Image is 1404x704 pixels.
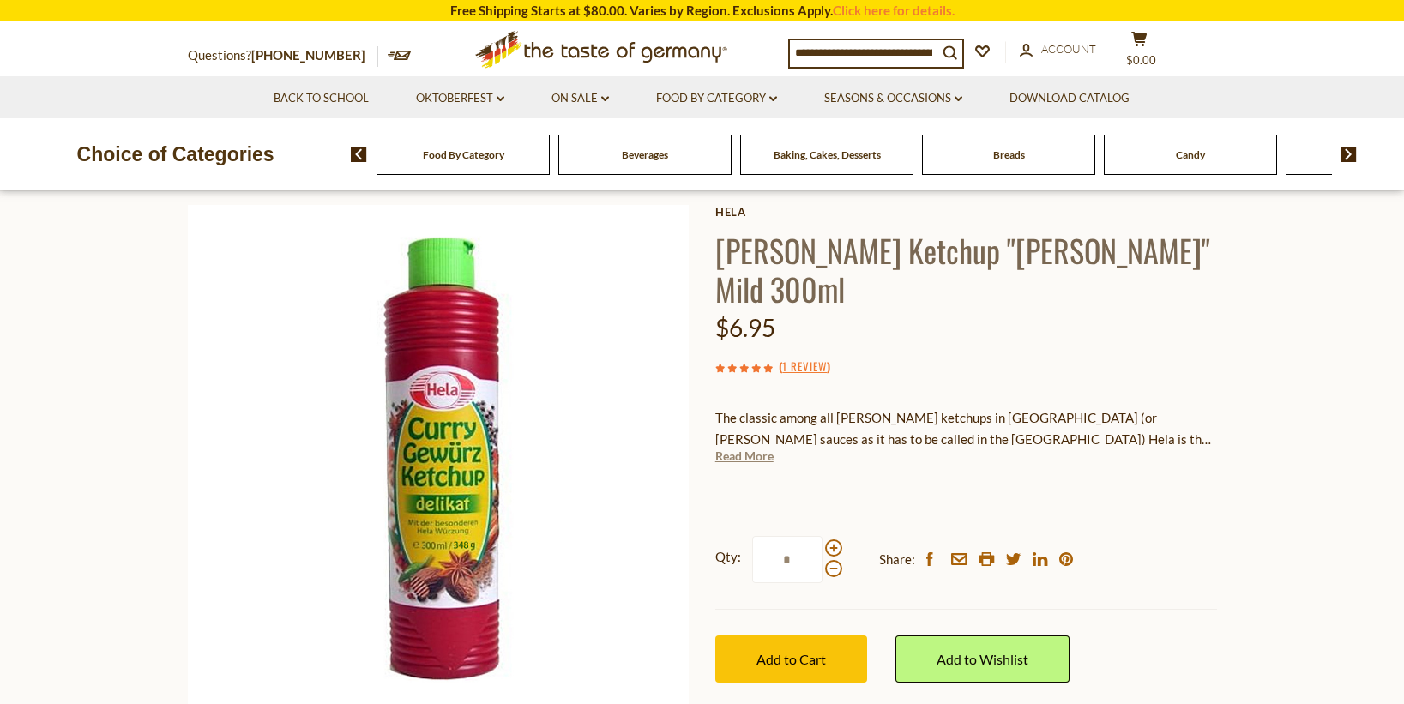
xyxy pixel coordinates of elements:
a: [PHONE_NUMBER] [251,47,365,63]
a: Hela [715,205,1217,219]
p: The classic among all [PERSON_NAME] ketchups in [GEOGRAPHIC_DATA] (or [PERSON_NAME] sauces as it ... [715,407,1217,450]
strong: Qty: [715,546,741,568]
span: $6.95 [715,313,775,342]
a: On Sale [551,89,609,108]
a: Candy [1176,148,1205,161]
p: Questions? [188,45,378,67]
button: $0.00 [1114,31,1166,74]
a: Add to Wishlist [895,635,1070,683]
input: Qty: [752,536,823,583]
a: Breads [993,148,1025,161]
a: Download Catalog [1009,89,1130,108]
h1: [PERSON_NAME] Ketchup "[PERSON_NAME]" Mild 300ml [715,231,1217,308]
span: Add to Cart [756,651,826,667]
a: Click here for details. [833,3,955,18]
img: next arrow [1341,147,1357,162]
img: previous arrow [351,147,367,162]
a: Food By Category [423,148,504,161]
a: Account [1020,40,1096,59]
button: Add to Cart [715,635,867,683]
a: Read More [715,448,774,465]
span: Account [1041,42,1096,56]
a: Back to School [274,89,369,108]
a: Food By Category [656,89,777,108]
span: ( ) [779,358,830,375]
a: Oktoberfest [416,89,504,108]
span: $0.00 [1126,53,1156,67]
a: 1 Review [782,358,827,376]
a: Baking, Cakes, Desserts [774,148,881,161]
a: Beverages [622,148,668,161]
span: Share: [879,549,915,570]
a: Seasons & Occasions [824,89,962,108]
